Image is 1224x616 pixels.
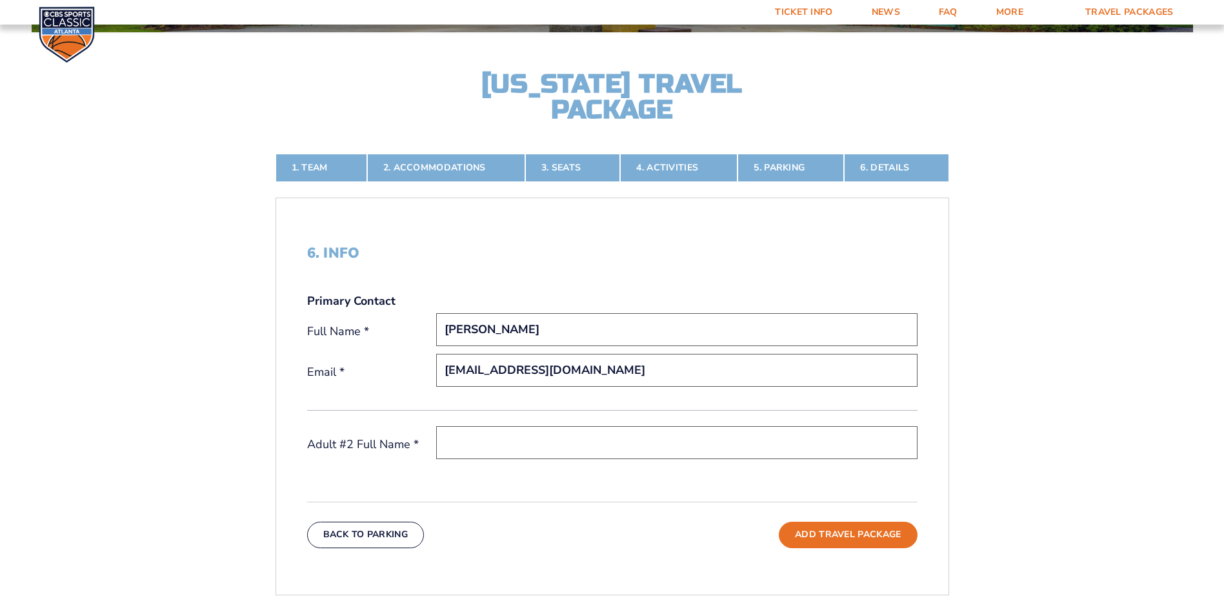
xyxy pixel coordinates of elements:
button: Add Travel Package [779,522,917,548]
a: 2. Accommodations [367,154,525,182]
img: CBS Sports Classic [39,6,95,63]
h2: [US_STATE] Travel Package [470,71,754,123]
button: Back To Parking [307,522,425,548]
label: Full Name * [307,323,436,340]
strong: Primary Contact [307,293,396,309]
label: Adult #2 Full Name * [307,436,436,453]
h2: 6. Info [307,245,918,262]
a: 3. Seats [525,154,620,182]
a: 1. Team [276,154,367,182]
a: 5. Parking [737,154,844,182]
label: Email * [307,364,436,380]
a: 4. Activities [620,154,737,182]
